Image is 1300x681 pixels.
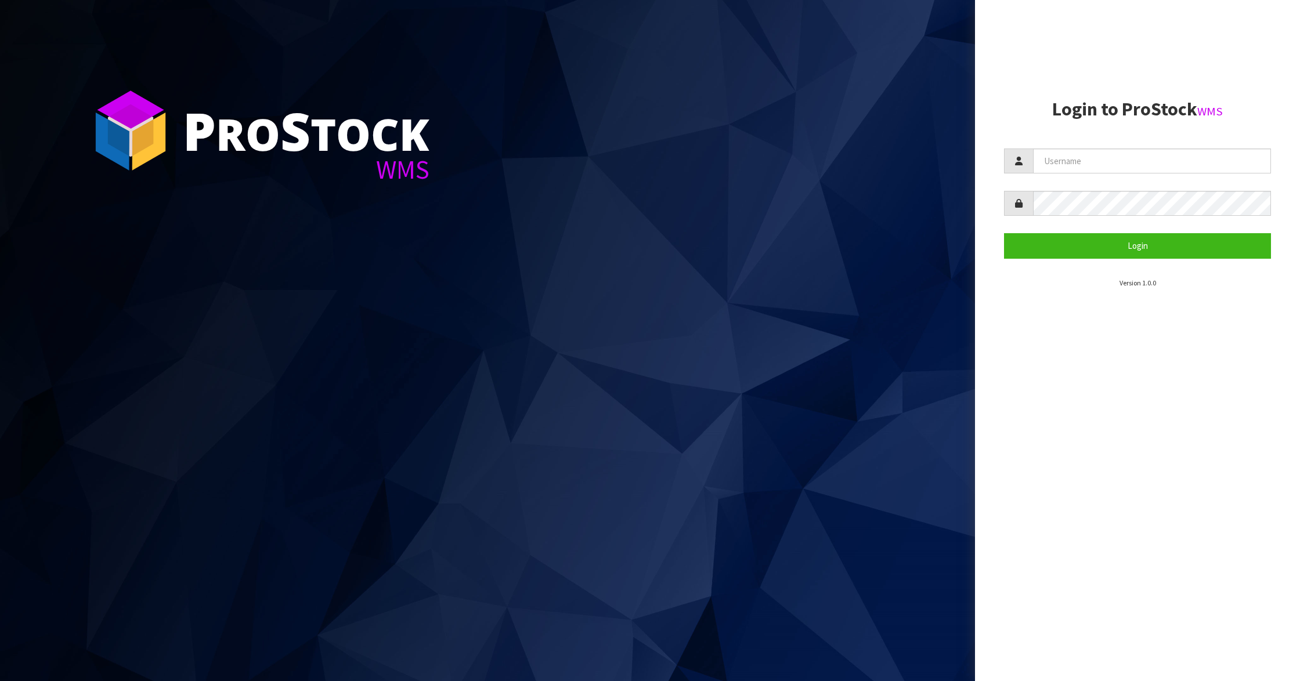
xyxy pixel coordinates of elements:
div: ro tock [183,104,429,157]
img: ProStock Cube [87,87,174,174]
small: WMS [1197,104,1223,119]
button: Login [1004,233,1271,258]
h2: Login to ProStock [1004,99,1271,119]
span: P [183,95,216,166]
input: Username [1033,148,1271,173]
span: S [280,95,310,166]
small: Version 1.0.0 [1120,278,1156,287]
div: WMS [183,157,429,183]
